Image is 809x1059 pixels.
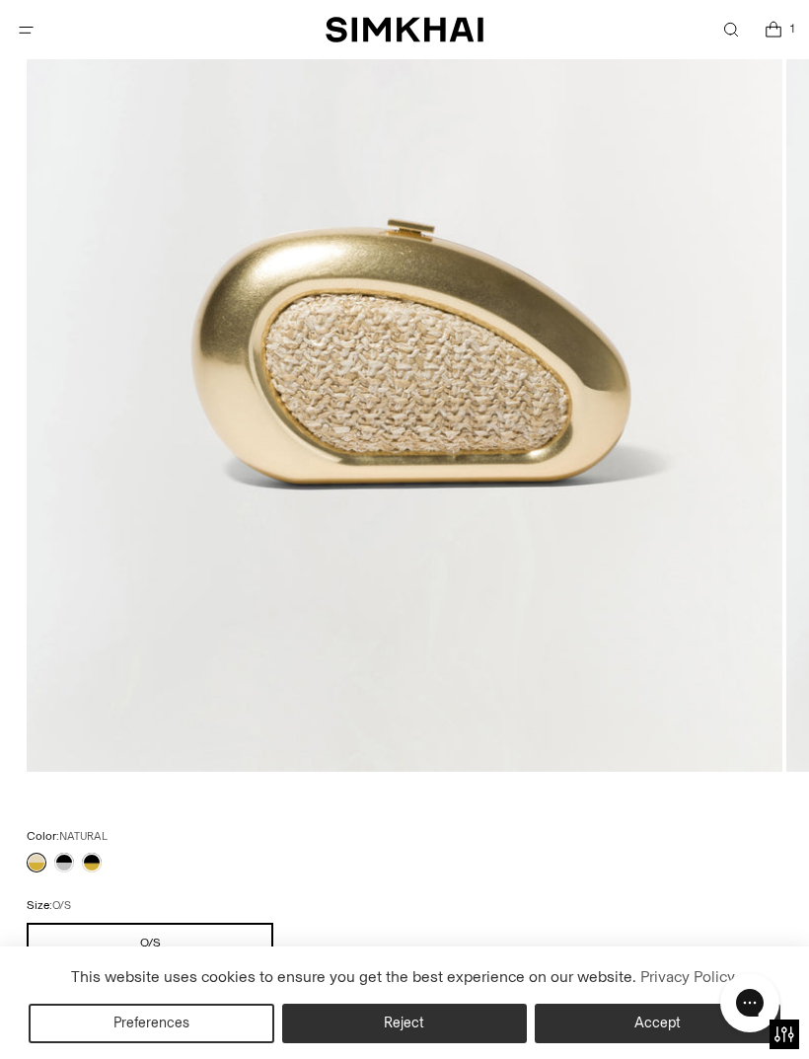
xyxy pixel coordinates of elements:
[326,16,483,44] a: SIMKHAI
[71,967,636,986] span: This website uses cookies to ensure you get the best experience on our website.
[282,1004,528,1043] button: Reject
[636,962,737,992] a: Privacy Policy (opens in a new tab)
[27,923,273,962] button: O/S
[535,1004,780,1043] button: Accept
[59,830,108,843] span: NATURAL
[783,20,801,38] span: 1
[52,899,71,912] span: O/S
[753,10,793,50] a: Open cart modal
[710,10,751,50] a: Open search modal
[27,827,108,846] label: Color:
[710,966,789,1039] iframe: Gorgias live chat messenger
[29,1004,274,1043] button: Preferences
[27,896,71,915] label: Size:
[6,10,46,50] button: Open menu modal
